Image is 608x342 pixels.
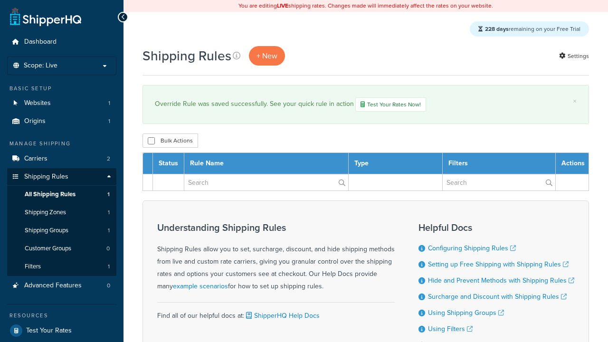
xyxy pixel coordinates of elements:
[7,95,116,112] li: Websites
[24,62,57,70] span: Scope: Live
[7,277,116,294] li: Advanced Features
[7,33,116,51] a: Dashboard
[7,258,116,275] a: Filters 1
[428,243,516,253] a: Configuring Shipping Rules
[428,324,473,334] a: Using Filters
[107,190,110,199] span: 1
[556,153,589,174] th: Actions
[7,95,116,112] a: Websites 1
[108,227,110,235] span: 1
[108,263,110,271] span: 1
[443,174,555,190] input: Search
[244,311,320,321] a: ShipperHQ Help Docs
[249,46,285,66] p: + New
[7,186,116,203] a: All Shipping Rules 1
[348,153,442,174] th: Type
[25,263,41,271] span: Filters
[142,133,198,148] button: Bulk Actions
[443,153,556,174] th: Filters
[108,117,110,125] span: 1
[24,282,82,290] span: Advanced Features
[485,25,509,33] strong: 228 days
[7,222,116,239] li: Shipping Groups
[418,222,574,233] h3: Helpful Docs
[7,150,116,168] a: Carriers 2
[7,140,116,148] div: Manage Shipping
[7,240,116,257] a: Customer Groups 0
[24,117,46,125] span: Origins
[108,209,110,217] span: 1
[559,49,589,63] a: Settings
[7,168,116,186] a: Shipping Rules
[470,21,589,37] div: remaining on your Free Trial
[428,308,504,318] a: Using Shipping Groups
[7,312,116,320] div: Resources
[157,222,395,293] div: Shipping Rules allow you to set, surcharge, discount, and hide shipping methods from live and cus...
[106,245,110,253] span: 0
[428,275,574,285] a: Hide and Prevent Methods with Shipping Rules
[7,204,116,221] li: Shipping Zones
[26,327,72,335] span: Test Your Rates
[355,97,426,112] a: Test Your Rates Now!
[25,209,66,217] span: Shipping Zones
[7,322,116,339] a: Test Your Rates
[428,259,569,269] a: Setting up Free Shipping with Shipping Rules
[173,281,228,291] a: example scenarios
[157,302,395,322] div: Find all of our helpful docs at:
[573,97,577,105] a: ×
[24,173,68,181] span: Shipping Rules
[7,222,116,239] a: Shipping Groups 1
[7,240,116,257] li: Customer Groups
[184,153,349,174] th: Rule Name
[25,227,68,235] span: Shipping Groups
[7,113,116,130] li: Origins
[24,99,51,107] span: Websites
[184,174,348,190] input: Search
[142,47,231,65] h1: Shipping Rules
[7,85,116,93] div: Basic Setup
[7,168,116,276] li: Shipping Rules
[7,258,116,275] li: Filters
[153,153,184,174] th: Status
[7,113,116,130] a: Origins 1
[24,38,57,46] span: Dashboard
[428,292,567,302] a: Surcharge and Discount with Shipping Rules
[25,245,71,253] span: Customer Groups
[155,97,577,112] div: Override Rule was saved successfully. See your quick rule in action
[7,277,116,294] a: Advanced Features 0
[7,204,116,221] a: Shipping Zones 1
[25,190,76,199] span: All Shipping Rules
[10,7,81,26] a: ShipperHQ Home
[277,1,288,10] b: LIVE
[7,150,116,168] li: Carriers
[108,99,110,107] span: 1
[24,155,47,163] span: Carriers
[157,222,395,233] h3: Understanding Shipping Rules
[107,155,110,163] span: 2
[7,186,116,203] li: All Shipping Rules
[107,282,110,290] span: 0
